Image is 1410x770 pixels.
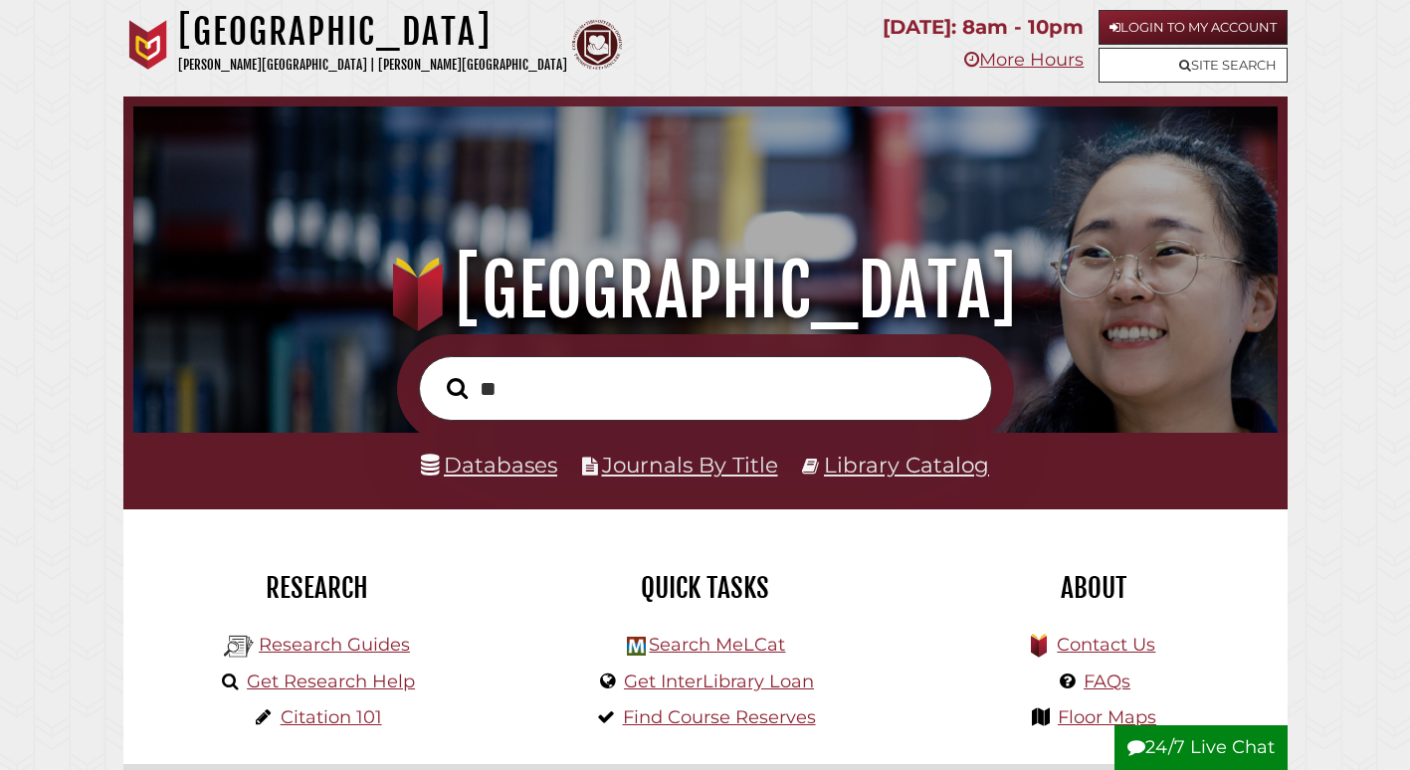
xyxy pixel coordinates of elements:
a: Get InterLibrary Loan [624,671,814,692]
a: Citation 101 [281,706,382,728]
h1: [GEOGRAPHIC_DATA] [178,10,567,54]
a: Floor Maps [1058,706,1156,728]
a: Site Search [1099,48,1288,83]
p: [DATE]: 8am - 10pm [883,10,1084,45]
h2: Quick Tasks [526,571,885,605]
a: Research Guides [259,634,410,656]
a: More Hours [964,49,1084,71]
img: Calvin Theological Seminary [572,20,622,70]
a: Databases [421,452,557,478]
a: Library Catalog [824,452,989,478]
a: Journals By Title [602,452,778,478]
a: Find Course Reserves [623,706,816,728]
img: Hekman Library Logo [627,637,646,656]
a: Get Research Help [247,671,415,692]
img: Hekman Library Logo [224,632,254,662]
button: Search [437,372,478,404]
i: Search [447,377,468,400]
h2: Research [138,571,497,605]
h2: About [914,571,1273,605]
a: Login to My Account [1099,10,1288,45]
p: [PERSON_NAME][GEOGRAPHIC_DATA] | [PERSON_NAME][GEOGRAPHIC_DATA] [178,54,567,77]
img: Calvin University [123,20,173,70]
a: FAQs [1084,671,1130,692]
a: Contact Us [1057,634,1155,656]
a: Search MeLCat [649,634,785,656]
h1: [GEOGRAPHIC_DATA] [154,247,1257,334]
